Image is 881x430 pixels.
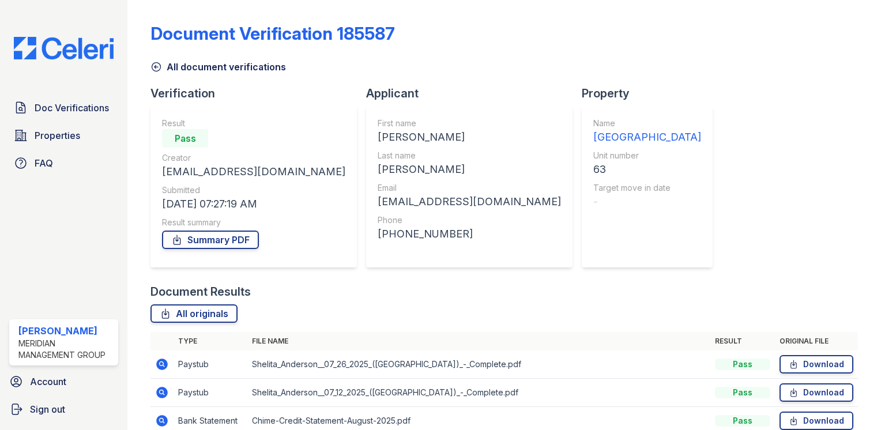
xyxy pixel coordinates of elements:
[9,152,118,175] a: FAQ
[593,194,701,210] div: -
[378,182,561,194] div: Email
[378,214,561,226] div: Phone
[247,379,710,407] td: Shelita_Anderson__07_12_2025_([GEOGRAPHIC_DATA])_-_Complete.pdf
[30,375,66,388] span: Account
[150,304,238,323] a: All originals
[162,129,208,148] div: Pass
[35,101,109,115] span: Doc Verifications
[593,118,701,145] a: Name [GEOGRAPHIC_DATA]
[247,350,710,379] td: Shelita_Anderson__07_26_2025_([GEOGRAPHIC_DATA])_-_Complete.pdf
[780,412,853,430] a: Download
[715,415,770,427] div: Pass
[162,231,259,249] a: Summary PDF
[18,338,114,361] div: Meridian Management Group
[780,355,853,374] a: Download
[150,85,366,101] div: Verification
[174,379,247,407] td: Paystub
[174,332,247,350] th: Type
[5,37,123,59] img: CE_Logo_Blue-a8612792a0a2168367f1c8372b55b34899dd931a85d93a1a3d3e32e68fde9ad4.png
[378,194,561,210] div: [EMAIL_ADDRESS][DOMAIN_NAME]
[593,129,701,145] div: [GEOGRAPHIC_DATA]
[5,398,123,421] a: Sign out
[775,332,858,350] th: Original file
[162,118,345,129] div: Result
[174,350,247,379] td: Paystub
[162,217,345,228] div: Result summary
[5,370,123,393] a: Account
[9,124,118,147] a: Properties
[247,332,710,350] th: File name
[378,226,561,242] div: [PHONE_NUMBER]
[162,196,345,212] div: [DATE] 07:27:19 AM
[593,182,701,194] div: Target move in date
[9,96,118,119] a: Doc Verifications
[366,85,582,101] div: Applicant
[715,387,770,398] div: Pass
[162,184,345,196] div: Submitted
[378,161,561,178] div: [PERSON_NAME]
[710,332,775,350] th: Result
[780,383,853,402] a: Download
[30,402,65,416] span: Sign out
[150,60,286,74] a: All document verifications
[18,324,114,338] div: [PERSON_NAME]
[378,150,561,161] div: Last name
[150,284,251,300] div: Document Results
[378,118,561,129] div: First name
[150,23,395,44] div: Document Verification 185587
[162,164,345,180] div: [EMAIL_ADDRESS][DOMAIN_NAME]
[715,359,770,370] div: Pass
[593,150,701,161] div: Unit number
[378,129,561,145] div: [PERSON_NAME]
[35,156,53,170] span: FAQ
[582,85,722,101] div: Property
[593,118,701,129] div: Name
[593,161,701,178] div: 63
[35,129,80,142] span: Properties
[162,152,345,164] div: Creator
